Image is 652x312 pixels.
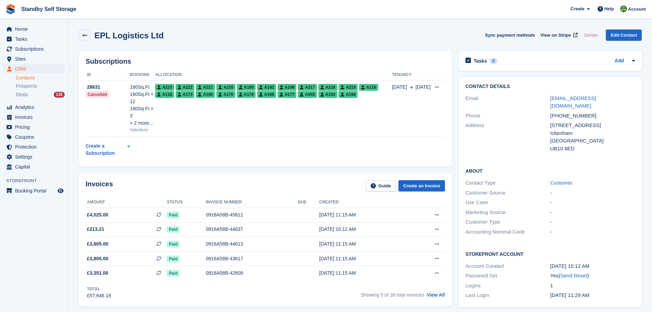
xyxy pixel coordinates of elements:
[3,112,65,122] a: menu
[465,179,550,187] div: Contact Type
[5,4,16,14] img: stora-icon-8386f47178a22dfd0bd8f6a31ec36ba5ce8667c1dd55bd0f319d3a0aa187defe.svg
[465,95,550,110] div: Email
[237,91,256,98] span: A174
[465,122,550,152] div: Address
[550,282,635,290] div: 1
[87,255,108,262] span: £3,805.00
[3,132,65,142] a: menu
[176,84,195,91] span: A222
[3,102,65,112] a: menu
[361,292,424,298] span: Showing 5 of 28 total invoices
[540,32,571,39] span: View on Stripe
[550,228,635,236] div: -
[615,57,624,65] a: Add
[538,29,579,41] a: View on Stripe
[465,262,550,270] div: Account Created
[196,91,215,98] span: A190
[465,218,550,226] div: Customer Type
[319,270,410,277] div: [DATE] 11:15 AM
[465,250,635,257] h2: Storefront Account
[87,211,108,219] span: £4,025.00
[620,5,627,12] img: Steve Hambridge
[571,5,584,12] span: Create
[465,199,550,207] div: Use Case
[15,142,56,152] span: Protection
[3,152,65,162] a: menu
[298,91,317,98] span: A055
[206,197,298,208] th: Invoice number
[485,29,535,41] button: Sync payment methods
[87,226,104,233] span: £213.21
[3,186,65,196] a: menu
[550,199,635,207] div: -
[206,240,298,248] div: 0916A58B-44613
[560,273,587,278] a: Send Reset
[465,272,550,280] div: Password Set
[606,29,642,41] a: Edit Contact
[257,84,276,91] span: A192
[416,84,431,91] span: [DATE]
[298,197,319,208] th: Due
[465,189,550,197] div: Customer Source
[86,140,130,160] a: Create a Subscription
[87,270,108,277] span: £3,351.00
[550,145,635,153] div: UB10 8ED
[206,211,298,219] div: 0916A58B-45611
[6,177,68,184] span: Storefront
[86,197,167,208] th: Amount
[155,84,174,91] span: A223
[550,112,635,120] div: [PHONE_NUMBER]
[56,187,65,195] a: Preview store
[15,34,56,44] span: Tasks
[216,84,235,91] span: A220
[86,70,130,80] th: ID
[550,137,635,145] div: [GEOGRAPHIC_DATA]
[16,91,28,98] span: Deals
[319,226,410,233] div: [DATE] 10:12 AM
[130,84,155,127] div: 160Sq.Ft 160Sq.Ft × 12 160Sq.Ft × 3 + 2 more...
[206,270,298,277] div: 0916A58B-42609
[398,180,445,191] a: Create an Invoice
[550,272,635,280] div: Yes
[298,84,317,91] span: A217
[465,84,635,89] h2: Contact Details
[465,209,550,216] div: Marketing Source
[392,84,407,91] span: [DATE]
[167,212,179,219] span: Paid
[15,132,56,142] span: Coupons
[94,31,164,40] h2: EPL Logistics Ltd
[87,240,108,248] span: £3,805.00
[581,29,600,41] button: Delete
[628,6,646,13] span: Account
[15,162,56,172] span: Capital
[366,180,396,191] a: Guide
[319,240,410,248] div: [DATE] 11:15 AM
[15,122,56,132] span: Pricing
[465,291,550,299] div: Last Login
[15,186,56,196] span: Booking Portal
[559,273,589,278] span: ( )
[550,95,596,109] a: [EMAIL_ADDRESS][DOMAIN_NAME]
[550,189,635,197] div: -
[550,292,590,298] time: 2023-11-15 11:29:49 UTC
[338,91,358,98] span: A196
[54,92,65,98] div: 135
[319,211,410,219] div: [DATE] 11:15 AM
[206,226,298,233] div: 0916A58B-44637
[206,255,298,262] div: 0916A58B-43617
[359,84,378,91] span: A116
[278,91,297,98] span: A177
[130,127,155,133] div: Aylesbury
[86,180,113,191] h2: Invoices
[550,129,635,137] div: Ickenham
[465,228,550,236] div: Accounting Nominal Code
[465,167,635,174] h2: About
[86,91,109,98] div: Cancelled
[3,34,65,44] a: menu
[155,91,174,98] span: A118
[465,282,550,290] div: Logins
[15,44,56,54] span: Subscriptions
[196,84,215,91] span: A221
[318,84,337,91] span: A218
[155,70,392,80] th: Allocation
